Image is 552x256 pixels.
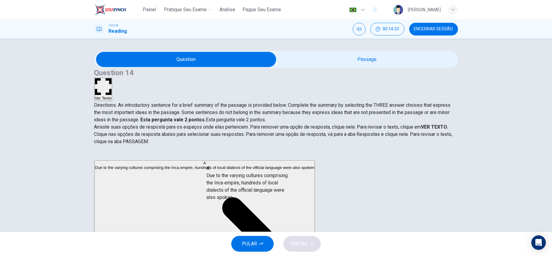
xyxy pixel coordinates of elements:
button: PULAR [231,236,274,252]
div: Open Intercom Messenger [531,235,546,250]
span: Directions: An introductory sentence for a brief summary of the passage is provided below. Comple... [94,102,451,123]
a: EduSynch logo [94,4,140,16]
span: 00:14:33 [383,27,399,32]
strong: VER TEXTO. [421,124,448,130]
button: Encerrar Sessão [409,23,458,35]
div: Silenciar [353,23,366,35]
span: Due to the varying cultures comprising the Inca empire, hundreds of local dialects of the officia... [95,165,314,170]
p: Clique nas opções de resposta abaixo para selecionar suas respostas. Para remover uma opção de re... [94,131,458,145]
strong: Esta pergunta vale 2 pontos. [139,117,206,123]
span: Esta pergunta vale 2 pontos. [206,117,266,123]
span: Encerrar Sessão [414,27,453,32]
span: TOEFL® [109,23,119,28]
div: [PERSON_NAME] [408,6,441,13]
button: Pratique seu exame [162,4,215,15]
button: Painel [140,4,159,15]
button: Pague Seu Exame [240,4,283,15]
img: Profile picture [393,5,403,15]
button: Ver Texto [94,78,112,101]
span: Pague Seu Exame [243,6,281,13]
span: PULAR [242,240,257,248]
span: Painel [143,6,156,13]
h4: Question 14 [94,68,458,78]
button: Análise [217,4,238,15]
h1: Reading [109,28,127,35]
span: Análise [219,6,235,13]
img: pt [349,8,357,12]
div: A [95,161,314,165]
img: EduSynch logo [94,4,126,16]
div: Esconder [370,23,404,35]
button: 00:14:33 [370,23,404,35]
div: Choose test type tabs [94,145,458,160]
p: Arraste suas opções de resposta para os espaços onde elas pertencem. Para remover uma opção de re... [94,123,458,131]
span: Pratique seu exame [164,6,207,13]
